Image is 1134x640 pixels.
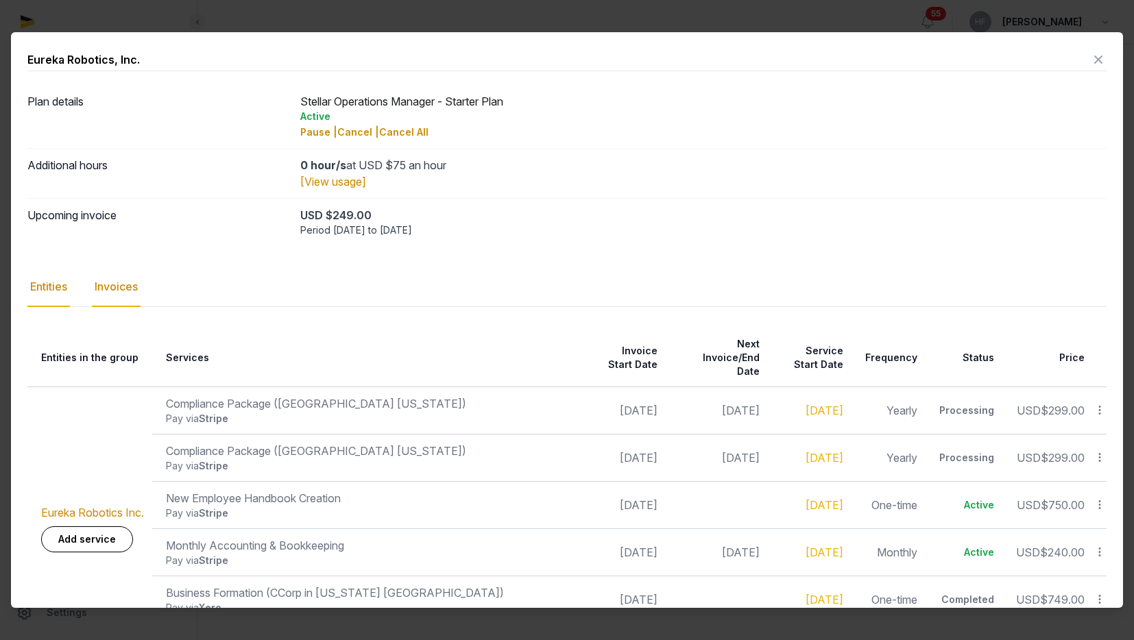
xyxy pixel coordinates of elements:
[300,93,1107,140] div: Stellar Operations Manager - Starter Plan
[666,329,768,387] th: Next Invoice/End Date
[722,451,760,465] span: [DATE]
[583,528,666,576] td: [DATE]
[27,267,1107,307] nav: Tabs
[27,267,70,307] div: Entities
[1040,593,1085,606] span: $749.00
[166,395,575,412] div: Compliance Package ([GEOGRAPHIC_DATA] [US_STATE])
[27,207,289,237] dt: Upcoming invoice
[300,126,337,138] span: Pause |
[852,576,926,623] td: One-time
[27,93,289,140] dt: Plan details
[806,593,843,606] a: [DATE]
[300,110,1107,123] div: Active
[583,386,666,434] td: [DATE]
[939,593,994,606] div: Completed
[1017,451,1041,465] span: USD
[1040,545,1085,559] span: $240.00
[806,498,843,512] a: [DATE]
[199,602,221,613] span: Xero
[199,413,228,424] span: Stripe
[806,404,843,417] a: [DATE]
[166,490,575,506] div: New Employee Handbook Creation
[166,601,575,615] div: Pay via
[768,329,852,387] th: Service Start Date
[152,329,583,387] th: Services
[583,434,666,481] td: [DATE]
[939,545,994,559] div: Active
[300,207,1107,223] div: USD $249.00
[337,126,379,138] span: Cancel |
[806,451,843,465] a: [DATE]
[852,434,926,481] td: Yearly
[939,451,994,465] div: Processing
[806,545,843,559] a: [DATE]
[166,443,575,459] div: Compliance Package ([GEOGRAPHIC_DATA] [US_STATE])
[939,498,994,512] div: Active
[939,404,994,417] div: Processing
[27,157,289,190] dt: Additional hours
[166,554,575,567] div: Pay via
[583,329,666,387] th: Invoice Start Date
[300,157,1107,173] div: at USD $75 an hour
[27,51,140,68] div: Eureka Robotics, Inc.
[379,126,429,138] span: Cancel All
[852,481,926,528] td: One-time
[852,528,926,576] td: Monthly
[92,267,141,307] div: Invoices
[300,158,346,172] strong: 0 hour/s
[926,329,1002,387] th: Status
[1041,498,1085,512] span: $750.00
[1016,545,1040,559] span: USD
[199,460,228,471] span: Stripe
[27,329,152,387] th: Entities in the group
[1016,593,1040,606] span: USD
[1002,329,1093,387] th: Price
[166,459,575,473] div: Pay via
[41,506,144,519] a: Eureka Robotics Inc.
[1041,451,1085,465] span: $299.00
[852,386,926,434] td: Yearly
[1017,498,1041,512] span: USD
[300,223,1107,237] div: Period [DATE] to [DATE]
[1041,404,1085,417] span: $299.00
[199,507,228,519] span: Stripe
[166,584,575,601] div: Business Formation (CCorp in [US_STATE] [GEOGRAPHIC_DATA])
[166,506,575,520] div: Pay via
[722,545,760,559] span: [DATE]
[583,481,666,528] td: [DATE]
[166,537,575,554] div: Monthly Accounting & Bookkeeping
[722,404,760,417] span: [DATE]
[300,175,366,188] a: [View usage]
[199,554,228,566] span: Stripe
[1017,404,1041,417] span: USD
[41,526,133,552] a: Add service
[166,412,575,426] div: Pay via
[852,329,926,387] th: Frequency
[583,576,666,623] td: [DATE]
